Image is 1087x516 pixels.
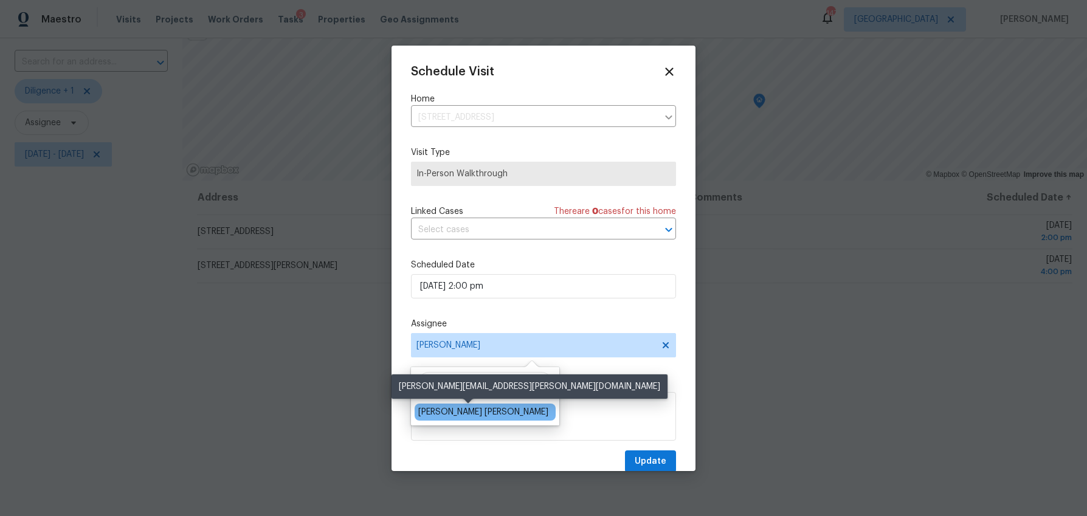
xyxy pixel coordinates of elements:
[411,205,463,218] span: Linked Cases
[416,168,671,180] span: In-Person Walkthrough
[592,207,598,216] span: 0
[635,454,666,469] span: Update
[554,205,676,218] span: There are case s for this home
[411,146,676,159] label: Visit Type
[418,406,548,418] div: [PERSON_NAME] [PERSON_NAME]
[411,221,642,239] input: Select cases
[411,318,676,330] label: Assignee
[416,340,655,350] span: [PERSON_NAME]
[392,374,668,399] div: [PERSON_NAME][EMAIL_ADDRESS][PERSON_NAME][DOMAIN_NAME]
[411,66,494,78] span: Schedule Visit
[411,259,676,271] label: Scheduled Date
[625,450,676,473] button: Update
[411,108,658,127] input: Enter in an address
[663,65,676,78] span: Close
[660,221,677,238] button: Open
[411,93,676,105] label: Home
[411,274,676,298] input: M/D/YYYY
